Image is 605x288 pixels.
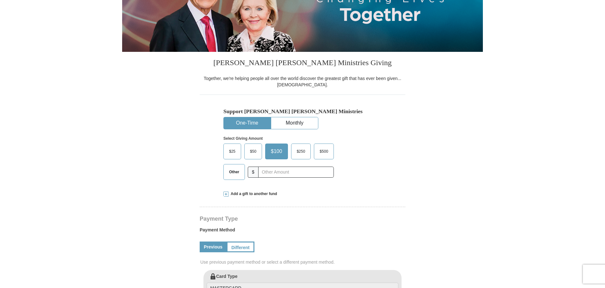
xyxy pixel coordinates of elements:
span: $100 [268,147,285,156]
h4: Payment Type [200,216,405,221]
strong: Select Giving Amount [223,136,263,141]
span: $50 [247,147,259,156]
label: Payment Method [200,227,405,236]
h5: Support [PERSON_NAME] [PERSON_NAME] Ministries [223,108,382,115]
input: Other Amount [258,167,334,178]
span: $250 [294,147,309,156]
a: Previous [200,242,227,252]
button: Monthly [271,117,318,129]
span: Add a gift to another fund [228,191,277,197]
span: $ [248,167,259,178]
h3: [PERSON_NAME] [PERSON_NAME] Ministries Giving [200,52,405,75]
span: $500 [316,147,331,156]
div: Together, we're helping people all over the world discover the greatest gift that has ever been g... [200,75,405,88]
span: Use previous payment method or select a different payment method. [200,259,406,265]
span: $25 [226,147,239,156]
button: One-Time [224,117,271,129]
span: Other [226,167,242,177]
a: Different [227,242,254,252]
